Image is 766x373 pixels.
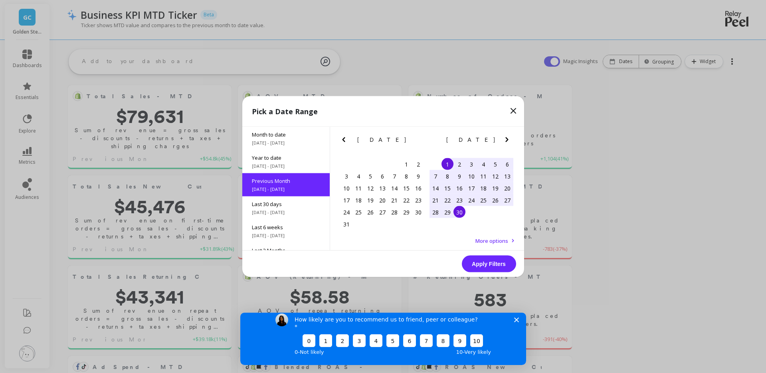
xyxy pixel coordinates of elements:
[453,206,465,218] div: Choose Tuesday, September 30th, 2025
[364,182,376,194] div: Choose Tuesday, August 12th, 2025
[240,313,526,365] iframe: Survey by Kateryna from Peel
[252,186,320,192] span: [DATE] - [DATE]
[430,182,441,194] div: Choose Sunday, September 14th, 2025
[357,137,407,143] span: [DATE]
[446,137,496,143] span: [DATE]
[465,158,477,170] div: Choose Wednesday, September 3rd, 2025
[252,131,320,138] span: Month to date
[340,182,352,194] div: Choose Sunday, August 10th, 2025
[252,140,320,146] span: [DATE] - [DATE]
[441,170,453,182] div: Choose Monday, September 8th, 2025
[376,194,388,206] div: Choose Wednesday, August 20th, 2025
[465,170,477,182] div: Choose Wednesday, September 10th, 2025
[430,206,441,218] div: Choose Sunday, September 28th, 2025
[465,182,477,194] div: Choose Wednesday, September 17th, 2025
[339,135,352,148] button: Previous Month
[501,194,513,206] div: Choose Saturday, September 27th, 2025
[376,182,388,194] div: Choose Wednesday, August 13th, 2025
[489,194,501,206] div: Choose Friday, September 26th, 2025
[340,170,352,182] div: Choose Sunday, August 3rd, 2025
[388,206,400,218] div: Choose Thursday, August 28th, 2025
[252,247,320,254] span: Last 3 Months
[388,194,400,206] div: Choose Thursday, August 21st, 2025
[400,206,412,218] div: Choose Friday, August 29th, 2025
[340,194,352,206] div: Choose Sunday, August 17th, 2025
[400,170,412,182] div: Choose Friday, August 8th, 2025
[477,158,489,170] div: Choose Thursday, September 4th, 2025
[501,170,513,182] div: Choose Saturday, September 13th, 2025
[376,206,388,218] div: Choose Wednesday, August 27th, 2025
[477,182,489,194] div: Choose Thursday, September 18th, 2025
[352,194,364,206] div: Choose Monday, August 18th, 2025
[388,182,400,194] div: Choose Thursday, August 14th, 2025
[340,206,352,218] div: Choose Sunday, August 24th, 2025
[501,182,513,194] div: Choose Saturday, September 20th, 2025
[400,194,412,206] div: Choose Friday, August 22nd, 2025
[413,135,426,148] button: Next Month
[352,182,364,194] div: Choose Monday, August 11th, 2025
[412,170,424,182] div: Choose Saturday, August 9th, 2025
[340,218,352,230] div: Choose Sunday, August 31st, 2025
[441,194,453,206] div: Choose Monday, September 22nd, 2025
[340,158,424,230] div: month 2025-08
[453,194,465,206] div: Choose Tuesday, September 23rd, 2025
[412,194,424,206] div: Choose Saturday, August 23rd, 2025
[430,194,441,206] div: Choose Sunday, September 21st, 2025
[475,237,508,244] span: More options
[400,158,412,170] div: Choose Friday, August 1st, 2025
[352,170,364,182] div: Choose Monday, August 4th, 2025
[252,154,320,161] span: Year to date
[502,135,515,148] button: Next Month
[400,182,412,194] div: Choose Friday, August 15th, 2025
[441,206,453,218] div: Choose Monday, September 29th, 2025
[364,194,376,206] div: Choose Tuesday, August 19th, 2025
[453,182,465,194] div: Choose Tuesday, September 16th, 2025
[252,224,320,231] span: Last 6 weeks
[252,177,320,185] span: Previous Month
[465,194,477,206] div: Choose Wednesday, September 24th, 2025
[501,158,513,170] div: Choose Saturday, September 6th, 2025
[388,170,400,182] div: Choose Thursday, August 7th, 2025
[477,194,489,206] div: Choose Thursday, September 25th, 2025
[441,158,453,170] div: Choose Monday, September 1st, 2025
[441,182,453,194] div: Choose Monday, September 15th, 2025
[412,158,424,170] div: Choose Saturday, August 2nd, 2025
[489,170,501,182] div: Choose Friday, September 12th, 2025
[352,206,364,218] div: Choose Monday, August 25th, 2025
[252,200,320,208] span: Last 30 days
[430,158,513,218] div: month 2025-09
[489,182,501,194] div: Choose Friday, September 19th, 2025
[252,106,318,117] p: Pick a Date Range
[430,170,441,182] div: Choose Sunday, September 7th, 2025
[364,170,376,182] div: Choose Tuesday, August 5th, 2025
[453,158,465,170] div: Choose Tuesday, September 2nd, 2025
[412,206,424,218] div: Choose Saturday, August 30th, 2025
[252,232,320,239] span: [DATE] - [DATE]
[428,135,440,148] button: Previous Month
[412,182,424,194] div: Choose Saturday, August 16th, 2025
[252,209,320,216] span: [DATE] - [DATE]
[462,256,516,272] button: Apply Filters
[453,170,465,182] div: Choose Tuesday, September 9th, 2025
[364,206,376,218] div: Choose Tuesday, August 26th, 2025
[489,158,501,170] div: Choose Friday, September 5th, 2025
[376,170,388,182] div: Choose Wednesday, August 6th, 2025
[477,170,489,182] div: Choose Thursday, September 11th, 2025
[252,163,320,169] span: [DATE] - [DATE]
